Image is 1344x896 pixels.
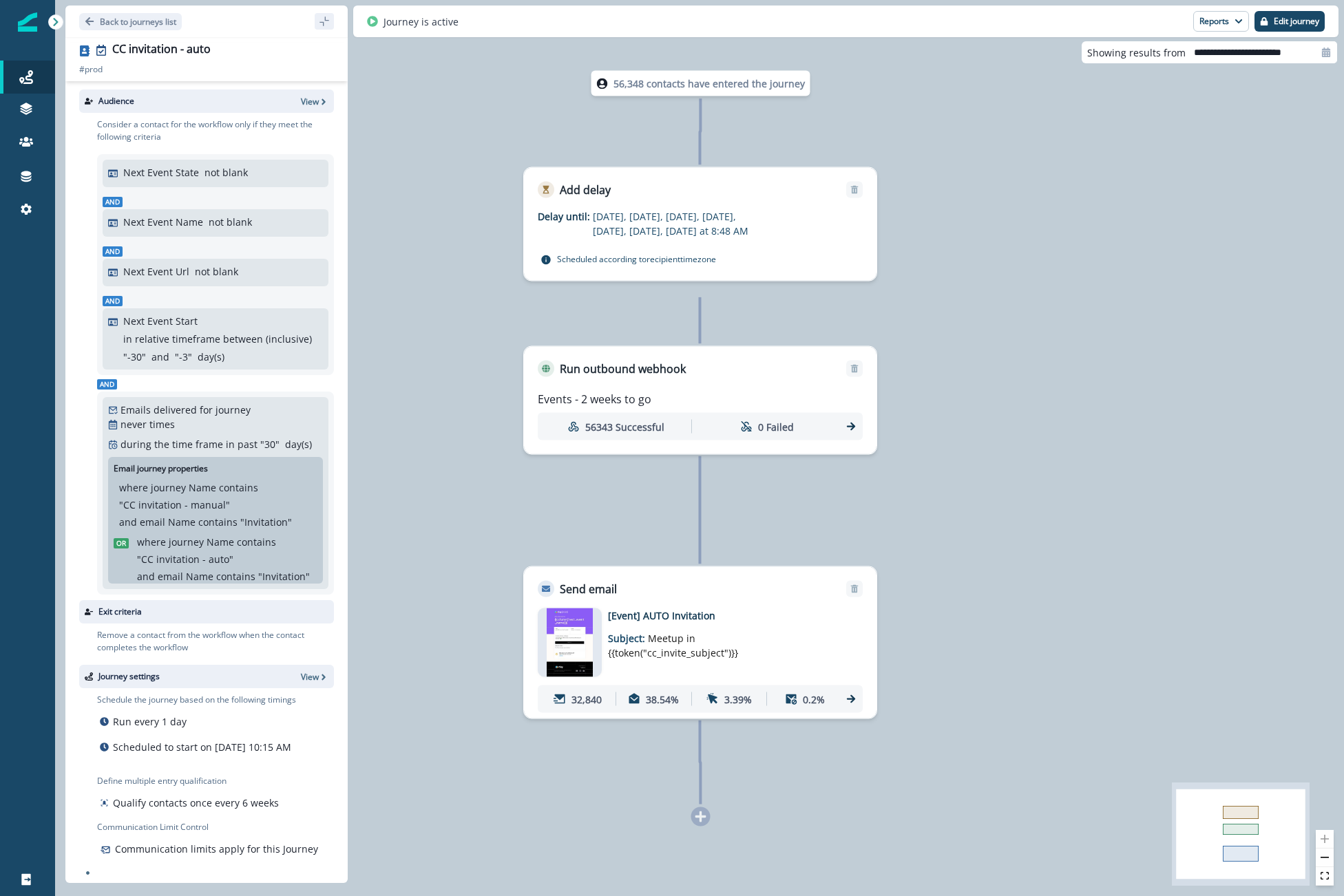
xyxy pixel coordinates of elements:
[120,417,147,431] p: never
[168,515,238,529] p: Name contains
[79,63,103,76] p: # prod
[207,535,276,549] p: Name contains
[608,623,780,660] p: Subject:
[301,671,328,683] button: View
[97,629,334,654] p: Remove a contact from the workflow when the contact completes the workflow
[724,692,752,706] p: 3.39%
[123,332,312,346] p: in relative timeframe between (inclusive)
[301,96,328,107] button: View
[98,606,142,618] p: Exit criteria
[120,403,251,417] p: Emails delivered for journey
[97,821,334,833] p: Communication Limit Control
[585,419,664,434] p: 56343 Successful
[560,182,611,198] p: Add delay
[123,264,189,279] p: Next Event Url
[100,16,176,28] p: Back to journeys list
[79,13,182,30] button: Go back
[195,264,238,279] p: not blank
[119,515,165,529] p: and email
[113,740,291,754] p: Scheduled to start on [DATE] 10:15 AM
[120,437,223,451] p: during the time frame
[204,165,248,180] p: not blank
[240,515,292,529] p: " Invitation "
[115,842,318,856] p: Communication limits apply for this Journey
[98,95,134,107] p: Audience
[18,12,37,32] img: Inflection
[103,197,123,207] span: And
[149,417,175,431] p: times
[123,314,198,328] p: Next Event Start
[571,692,602,706] p: 32,840
[1087,45,1186,60] p: Showing results from
[113,714,187,729] p: Run every 1 day
[198,350,224,364] p: day(s)
[1316,867,1334,886] button: fit view
[260,437,280,451] p: " 30 "
[523,566,877,719] div: Send emailRemoveemail asset unavailable[Event] AUTO InvitationSubject: Meetup in {{token("cc_invi...
[315,13,334,30] button: sidebar collapse toggle
[137,569,183,584] p: and email
[258,569,310,584] p: " Invitation "
[301,96,319,107] p: View
[209,215,252,229] p: not blank
[384,14,459,29] p: Journey is active
[97,775,282,787] p: Define multiple entry qualification
[700,98,700,164] g: Edge from node-dl-count to 6604fe5f-4322-461c-8a5e-61336008f276
[113,796,279,810] p: Qualify contacts once every 6 weeks
[1193,11,1249,32] button: Reports
[547,608,593,677] img: email asset unavailable
[593,209,765,238] p: [DATE], [DATE], [DATE], [DATE], [DATE], [DATE], [DATE] at 8:48 AM
[97,694,296,706] p: Schedule the journey based on the following timings
[175,350,192,364] p: " -3 "
[803,692,825,706] p: 0.2%
[123,165,199,180] p: Next Event State
[1316,849,1334,867] button: zoom out
[613,76,805,91] p: 56,348 contacts have entered the journey
[98,670,160,683] p: Journey settings
[608,608,828,623] p: [Event] AUTO Invitation
[119,480,186,495] p: where journey
[226,437,258,451] p: in past
[285,437,312,451] p: day(s)
[538,209,593,224] p: Delay until:
[538,391,651,407] p: Events - 2 weeks to go
[123,215,203,229] p: Next Event Name
[114,538,129,548] span: Or
[137,552,233,566] p: " CC invitation - auto "
[523,346,877,455] div: Run outbound webhookRemoveEvents - 2 weeks to go56343 Successful0 Failed
[523,167,877,281] div: Add delayRemoveDelay until:[DATE], [DATE], [DATE], [DATE], [DATE], [DATE], [DATE] at 8:48 AMSched...
[1274,17,1319,26] p: Edit journey
[112,43,211,58] div: CC invitation - auto
[569,71,833,96] div: 56,348 contacts have entered the journey
[560,361,686,377] p: Run outbound webhook
[700,721,700,804] g: Edge from 8fbfa6c4-5af0-4dc6-ac0e-b455fc293f04 to node-add-under-9b9c0aa1-6a82-4a8a-9106-a190709f...
[119,498,230,512] p: " CC invitation - manual "
[557,252,716,266] p: Scheduled according to recipient timezone
[1254,11,1325,32] button: Edit journey
[97,118,334,143] p: Consider a contact for the workflow only if they meet the following criteria
[114,462,208,475] p: Email journey properties
[103,296,123,306] span: And
[301,671,319,683] p: View
[123,350,146,364] p: " -30 "
[560,581,617,597] p: Send email
[97,379,117,390] span: And
[151,350,169,364] p: and
[103,246,123,257] span: And
[758,419,794,434] p: 0 Failed
[646,692,679,706] p: 38.54%
[186,569,255,584] p: Name contains
[189,480,258,495] p: Name contains
[608,632,738,659] span: Meetup in {{token("cc_invite_subject")}}
[137,535,204,549] p: where journey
